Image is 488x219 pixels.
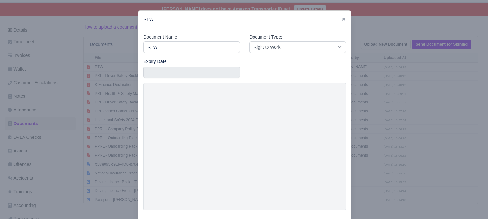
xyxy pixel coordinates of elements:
[143,33,179,41] label: Document Name:
[138,11,351,28] div: RTW
[249,33,282,41] label: Document Type:
[374,145,488,219] iframe: Chat Widget
[143,58,167,65] label: Expiry Date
